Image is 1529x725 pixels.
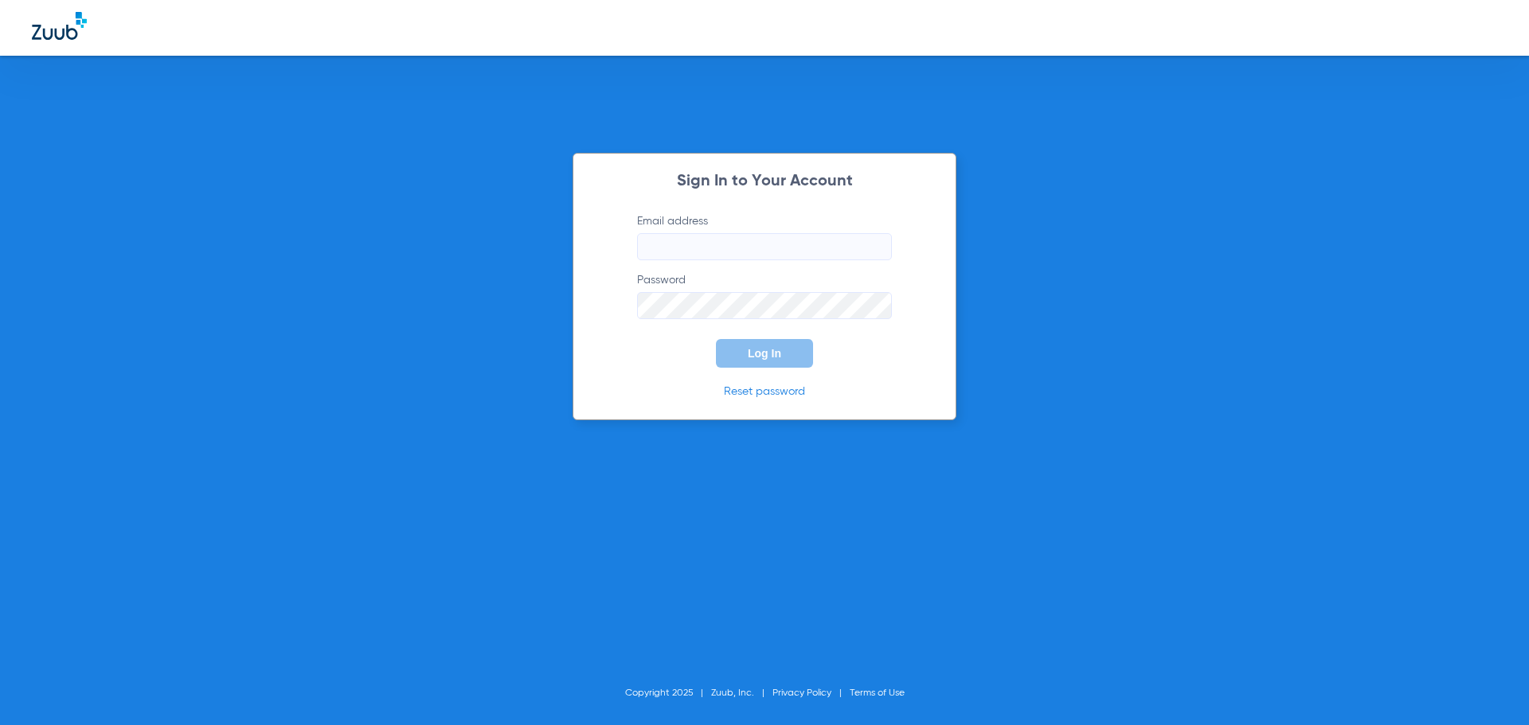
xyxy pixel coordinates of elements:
span: Log In [748,347,781,360]
h2: Sign In to Your Account [613,173,916,189]
label: Email address [637,213,892,260]
li: Zuub, Inc. [711,685,772,701]
img: Zuub Logo [32,12,87,40]
a: Terms of Use [850,688,905,698]
li: Copyright 2025 [625,685,711,701]
label: Password [637,272,892,319]
a: Privacy Policy [772,688,831,698]
input: Password [637,292,892,319]
input: Email address [637,233,892,260]
a: Reset password [724,386,805,397]
button: Log In [716,339,813,368]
